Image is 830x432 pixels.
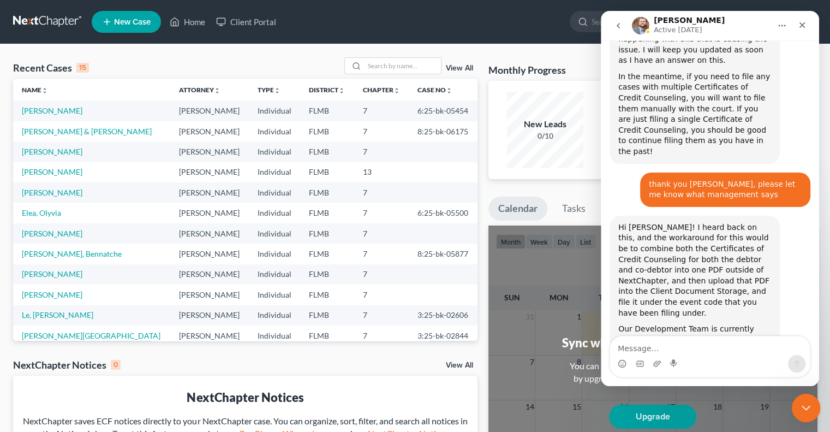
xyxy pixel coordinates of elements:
[248,100,300,121] td: Individual
[170,223,249,244] td: [PERSON_NAME]
[393,87,400,94] i: unfold_more
[248,285,300,305] td: Individual
[300,162,354,182] td: FLMB
[309,86,345,94] a: Districtunfold_more
[17,348,26,357] button: Emoji picker
[300,285,354,305] td: FLMB
[562,334,743,351] div: Sync with your personal calendar
[300,326,354,346] td: FLMB
[300,244,354,264] td: FLMB
[22,269,82,279] a: [PERSON_NAME]
[446,64,473,72] a: View All
[354,162,409,182] td: 13
[446,87,452,94] i: unfold_more
[248,223,300,244] td: Individual
[9,162,210,205] div: Shelley says…
[22,106,82,115] a: [PERSON_NAME]
[488,197,547,221] a: Calendar
[601,11,819,386] iframe: Intercom live chat
[22,249,122,258] a: [PERSON_NAME], Bennatche
[39,162,210,196] div: thank you [PERSON_NAME], please let me know what management says
[170,100,249,121] td: [PERSON_NAME]
[409,100,477,121] td: 6:25-bk-05454
[409,326,477,346] td: 3:25-bk-02844
[248,141,300,162] td: Individual
[248,162,300,182] td: Individual
[338,87,345,94] i: unfold_more
[52,348,61,357] button: Upload attachment
[354,141,409,162] td: 7
[409,121,477,141] td: 8:25-bk-06175
[170,326,249,346] td: [PERSON_NAME]
[22,167,82,176] a: [PERSON_NAME]
[300,223,354,244] td: FLMB
[354,264,409,285] td: 7
[17,211,170,307] div: Hi [PERSON_NAME]! I heard back on this, and the workaround for this would be to combine both the ...
[354,326,409,346] td: 7
[507,131,583,141] div: 0/10
[17,61,170,146] div: In the meantime, if you need to file any cases with multiple Certificates of Credit Counseling, y...
[48,168,201,190] div: thank you [PERSON_NAME], please let me know what management says
[609,405,696,429] a: Upgrade
[170,244,249,264] td: [PERSON_NAME]
[170,203,249,223] td: [PERSON_NAME]
[354,285,409,305] td: 7
[22,229,82,238] a: [PERSON_NAME]
[300,264,354,285] td: FLMB
[300,121,354,141] td: FLMB
[170,182,249,203] td: [PERSON_NAME]
[248,264,300,285] td: Individual
[273,87,280,94] i: unfold_more
[365,58,441,74] input: Search by name...
[13,358,121,371] div: NextChapter Notices
[22,389,469,406] div: NextChapter Notices
[552,197,595,221] a: Tasks
[76,63,89,73] div: 15
[41,87,48,94] i: unfold_more
[17,313,170,366] div: Our Development Team is currently working, so NextChapter will do this for you when filing a join...
[300,182,354,203] td: FLMB
[187,344,205,362] button: Send a message…
[409,203,477,223] td: 6:25-bk-05500
[22,290,82,299] a: [PERSON_NAME]
[248,121,300,141] td: Individual
[792,394,821,423] iframe: Intercom live chat
[22,147,82,156] a: [PERSON_NAME]
[69,348,78,357] button: Start recording
[170,162,249,182] td: [PERSON_NAME]
[248,244,300,264] td: Individual
[9,326,209,344] textarea: Message…
[22,86,48,94] a: Nameunfold_more
[354,223,409,244] td: 7
[170,141,249,162] td: [PERSON_NAME]
[111,360,121,370] div: 0
[114,18,151,26] span: New Case
[300,100,354,121] td: FLMB
[257,86,280,94] a: Typeunfold_more
[300,305,354,326] td: FLMB
[354,203,409,223] td: 7
[22,127,152,136] a: [PERSON_NAME] & [PERSON_NAME]
[248,182,300,203] td: Individual
[248,203,300,223] td: Individual
[300,203,354,223] td: FLMB
[22,331,160,340] a: [PERSON_NAME][GEOGRAPHIC_DATA]
[22,208,61,217] a: Elea, Olyvia
[179,86,220,94] a: Attorneyunfold_more
[9,205,210,393] div: James says…
[446,362,473,369] a: View All
[170,121,249,141] td: [PERSON_NAME]
[507,118,583,131] div: New Leads
[164,12,211,32] a: Home
[354,121,409,141] td: 7
[354,100,409,121] td: 7
[170,305,249,326] td: [PERSON_NAME]
[170,264,249,285] td: [PERSON_NAME]
[248,305,300,326] td: Individual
